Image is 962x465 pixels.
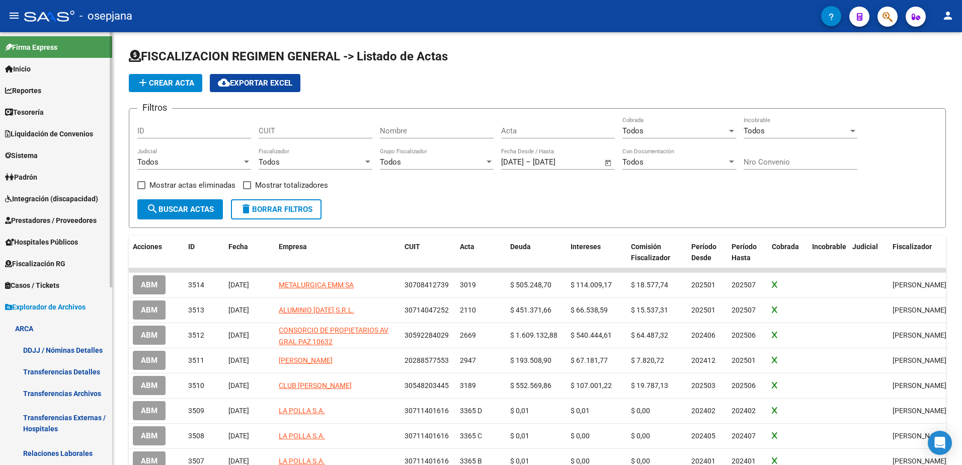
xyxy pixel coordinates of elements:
[188,331,204,339] span: 3512
[133,376,166,395] button: ABM
[146,203,158,215] mat-icon: search
[510,243,531,251] span: Deuda
[137,76,149,89] mat-icon: add
[405,243,420,251] span: CUIT
[687,236,728,269] datatable-header-cell: Período Desde
[279,457,325,465] span: LA POLLA S.A.
[768,236,808,269] datatable-header-cell: Cobrada
[5,128,93,139] span: Liquidación de Convenios
[893,356,946,364] span: Bento Da Silva Tulio
[510,407,529,415] span: $ 0,01
[460,381,476,390] span: 3189
[942,10,954,22] mat-icon: person
[8,10,20,22] mat-icon: menu
[631,331,668,339] span: $ 64.487,32
[460,306,476,314] span: 2110
[510,432,529,440] span: $ 0,01
[510,356,551,364] span: $ 193.508,90
[622,158,644,167] span: Todos
[188,243,195,251] span: ID
[133,243,162,251] span: Acciones
[141,356,157,365] span: ABM
[631,407,650,415] span: $ 0,00
[571,381,612,390] span: $ 107.001,22
[279,356,333,364] span: [PERSON_NAME]
[571,432,590,440] span: $ 0,00
[259,158,280,167] span: Todos
[460,281,476,289] span: 3019
[893,306,946,314] span: Gonzalez Lautaro
[510,281,551,289] span: $ 505.248,70
[279,281,354,289] span: METALURGICA EMM SA
[133,275,166,294] button: ABM
[732,432,756,440] span: 202407
[405,432,449,440] span: 30711401616
[460,356,476,364] span: 2947
[231,199,322,219] button: Borrar Filtros
[129,74,202,92] button: Crear Acta
[691,281,715,289] span: 202501
[228,243,248,251] span: Fecha
[133,351,166,369] button: ABM
[852,243,878,251] span: Judicial
[5,215,97,226] span: Prestadores / Proveedores
[141,306,157,315] span: ABM
[893,243,932,251] span: Fiscalizador
[808,236,848,269] datatable-header-cell: Incobrable
[133,401,166,420] button: ABM
[133,426,166,445] button: ABM
[141,381,157,391] span: ABM
[893,457,946,465] span: Gonzalez Lautaro
[228,457,249,465] span: [DATE]
[893,381,946,390] span: Bento Da Silva Tulio
[691,457,715,465] span: 202401
[255,179,328,191] span: Mostrar totalizadores
[772,243,799,251] span: Cobrada
[405,306,449,314] span: 30714047252
[631,281,668,289] span: $ 18.577,74
[188,432,204,440] span: 3508
[928,431,952,455] div: Open Intercom Messenger
[691,306,715,314] span: 202501
[631,243,670,262] span: Comisión Fiscalizador
[141,281,157,290] span: ABM
[460,432,482,440] span: 3365 C
[5,301,86,313] span: Explorador de Archivos
[279,326,388,346] span: CONSORCIO DE PROPIETARIOS AV GRAL PAZ 10632
[188,356,204,364] span: 3511
[133,326,166,344] button: ABM
[279,432,325,440] span: LA POLLA S.A.
[141,407,157,416] span: ABM
[571,457,590,465] span: $ 0,00
[400,236,456,269] datatable-header-cell: CUIT
[571,306,608,314] span: $ 66.538,59
[79,5,132,27] span: - osepjana
[744,126,765,135] span: Todos
[405,356,449,364] span: 20288577553
[218,76,230,89] mat-icon: cloud_download
[146,205,214,214] span: Buscar Actas
[893,432,946,440] span: Gonzalez Lautaro
[5,107,44,118] span: Tesorería
[510,457,529,465] span: $ 0,01
[5,150,38,161] span: Sistema
[380,158,401,167] span: Todos
[526,158,531,167] span: –
[691,331,715,339] span: 202406
[228,356,249,364] span: [DATE]
[275,236,400,269] datatable-header-cell: Empresa
[893,281,946,289] span: Gonzalez Lautaro
[224,236,275,269] datatable-header-cell: Fecha
[5,63,31,74] span: Inicio
[533,158,582,167] input: Fecha fin
[728,236,768,269] datatable-header-cell: Período Hasta
[571,356,608,364] span: $ 67.181,77
[603,157,614,169] button: Open calendar
[141,331,157,340] span: ABM
[137,158,158,167] span: Todos
[732,331,756,339] span: 202506
[137,79,194,88] span: Crear Acta
[141,432,157,441] span: ABM
[732,407,756,415] span: 202402
[732,306,756,314] span: 202507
